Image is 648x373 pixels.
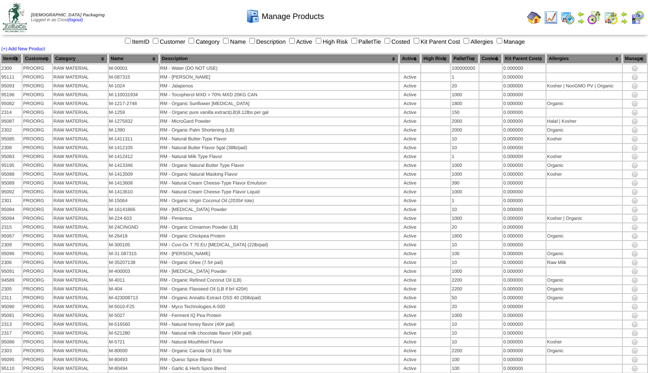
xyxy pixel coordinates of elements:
label: Name [221,38,246,45]
th: Allergies [546,54,622,64]
td: M-224-603 [109,215,159,222]
td: 0.000000 [503,153,546,161]
td: 20 [451,82,478,90]
td: RAW MATERIAL [53,206,108,214]
td: PROORG [23,91,52,99]
td: 10 [451,259,478,267]
td: M-1412412 [109,153,159,161]
td: 10 [451,135,478,143]
img: settings.gif [631,206,638,213]
td: RAW MATERIAL [53,135,108,143]
img: settings.gif [631,65,638,72]
input: Category [188,38,194,44]
img: settings.gif [631,321,638,328]
td: PROORG [23,206,52,214]
img: settings.gif [631,356,638,363]
td: 0.000000 [503,241,546,249]
td: 2302 [1,126,22,134]
div: Active [400,251,420,256]
td: RAW MATERIAL [53,268,108,275]
td: 10 [451,206,478,214]
td: Organic [546,100,622,108]
img: settings.gif [631,277,638,284]
div: Active [400,242,420,248]
td: PROORG [23,241,52,249]
div: Active [400,278,420,283]
label: Manage [495,38,525,45]
td: 0.000000 [503,232,546,240]
img: settings.gif [631,171,638,178]
td: M-1217-2748 [109,100,159,108]
td: Organic [546,126,622,134]
input: Manage [497,38,502,44]
td: M-1413608 [109,179,159,187]
td: RAW MATERIAL [53,109,108,117]
img: settings.gif [631,180,638,187]
td: 2301 [1,197,22,205]
td: PROORG [23,250,52,258]
td: RM - Natural Milk Type Flavor [160,153,399,161]
td: 95196 [1,91,22,99]
td: 95093 [1,82,22,90]
td: RAW MATERIAL [53,250,108,258]
td: PROORG [23,197,52,205]
td: PROORG [23,188,52,196]
td: RM - [PERSON_NAME] [160,250,399,258]
td: PROORG [23,179,52,187]
th: Name [109,54,159,64]
td: 0.000000 [503,276,546,284]
div: Active [400,198,420,203]
input: Kit Parent Cost [414,38,419,44]
td: RAW MATERIAL [53,170,108,178]
td: M-1275932 [109,117,159,125]
td: RM - [PERSON_NAME] [160,73,399,81]
td: RM - Organic Ghee (7.5# pail) [160,259,399,267]
td: 390 [451,179,478,187]
td: RM - Natural Butter-Type Flavor [160,135,399,143]
td: 0.000000 [503,215,546,222]
td: PROORG [23,109,52,117]
label: Description [248,38,286,45]
th: ItemID [1,54,22,64]
td: 1 [451,197,478,205]
th: High Risk [421,54,450,64]
td: Organic [546,276,622,284]
img: settings.gif [631,162,638,169]
td: 1000 [451,162,478,170]
td: 1 [451,153,478,161]
th: Customer [23,54,52,64]
td: RAW MATERIAL [53,73,108,81]
td: PROORG [23,126,52,134]
img: calendarcustomer.gif [630,11,644,25]
td: 0.000000 [503,197,546,205]
td: RM - Organic Virgin Coconut Oil (2035# tote) [160,197,399,205]
img: settings.gif [631,250,638,257]
td: 94589 [1,276,22,284]
th: Category [53,54,108,64]
img: settings.gif [631,330,638,337]
div: Active [400,145,420,151]
span: [DEMOGRAPHIC_DATA] Packaging [31,13,105,18]
div: Active [400,110,420,115]
td: M-24CINGND [109,223,159,231]
div: Active [400,101,420,106]
td: Kosher | Organic [546,215,622,222]
input: Name [223,38,229,44]
td: PROORG [23,82,52,90]
td: 2308 [1,144,22,152]
div: Active [400,163,420,168]
img: cabinet.gif [246,9,260,23]
td: 0.000000 [503,126,546,134]
td: Raw Milk [546,259,622,267]
td: RAW MATERIAL [53,215,108,222]
input: High Risk [316,38,321,44]
td: RAW MATERIAL [53,82,108,90]
td: PROORG [23,268,52,275]
td: 1000 [451,215,478,222]
td: 150 [451,109,478,117]
a: (logout) [68,18,83,23]
td: 0.000000 [503,250,546,258]
td: 95088 [1,170,22,178]
img: settings.gif [631,294,638,301]
td: RAW MATERIAL [53,179,108,187]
